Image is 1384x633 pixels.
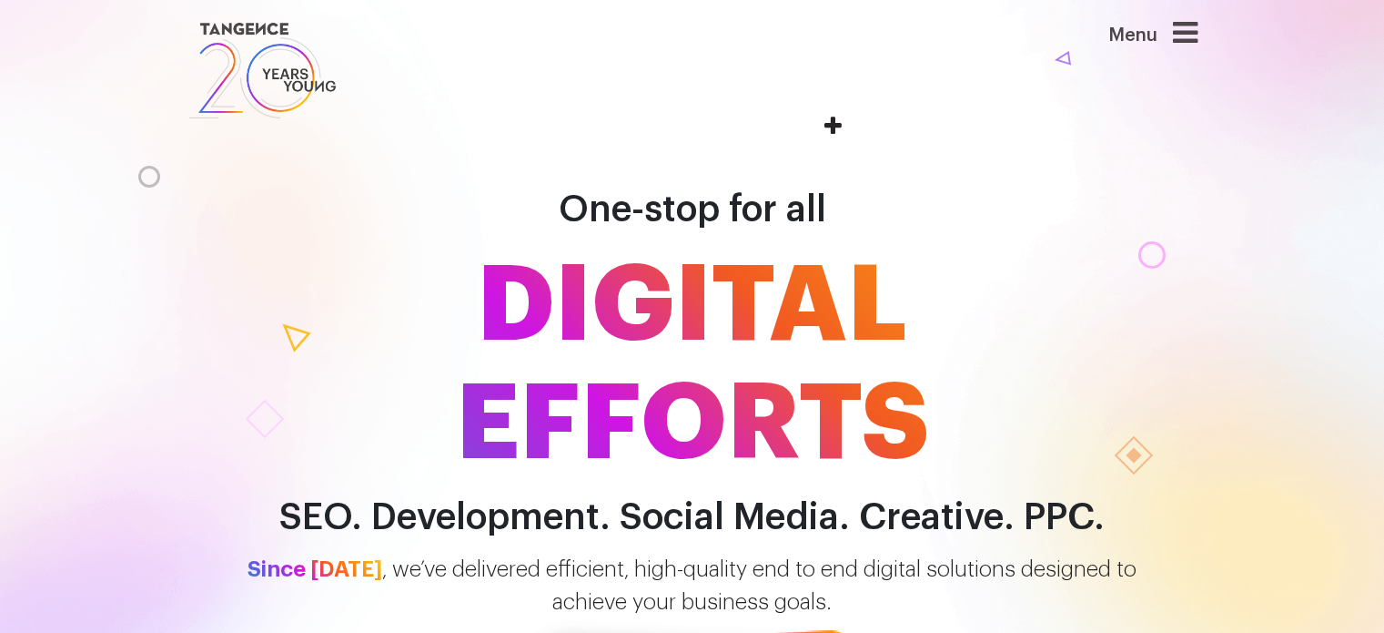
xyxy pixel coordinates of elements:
span: DIGITAL EFFORTS [174,247,1211,484]
span: One-stop for all [559,191,826,228]
span: Since [DATE] [248,558,382,580]
img: logo SVG [187,18,338,123]
h2: SEO. Development. Social Media. Creative. PPC. [174,497,1211,538]
p: , we’ve delivered efficient, high-quality end to end digital solutions designed to achieve your b... [174,553,1211,618]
